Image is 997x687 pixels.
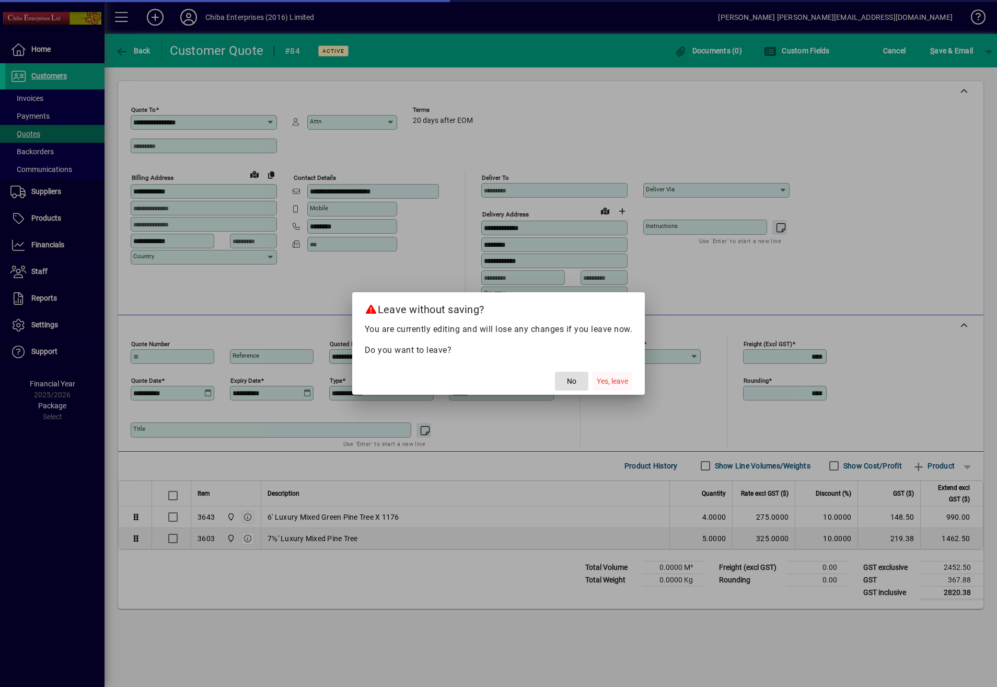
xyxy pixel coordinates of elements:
span: No [567,376,576,387]
p: You are currently editing and will lose any changes if you leave now. [365,323,633,336]
button: No [555,372,588,391]
p: Do you want to leave? [365,344,633,357]
h2: Leave without saving? [352,292,645,323]
button: Yes, leave [593,372,632,391]
span: Yes, leave [597,376,628,387]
